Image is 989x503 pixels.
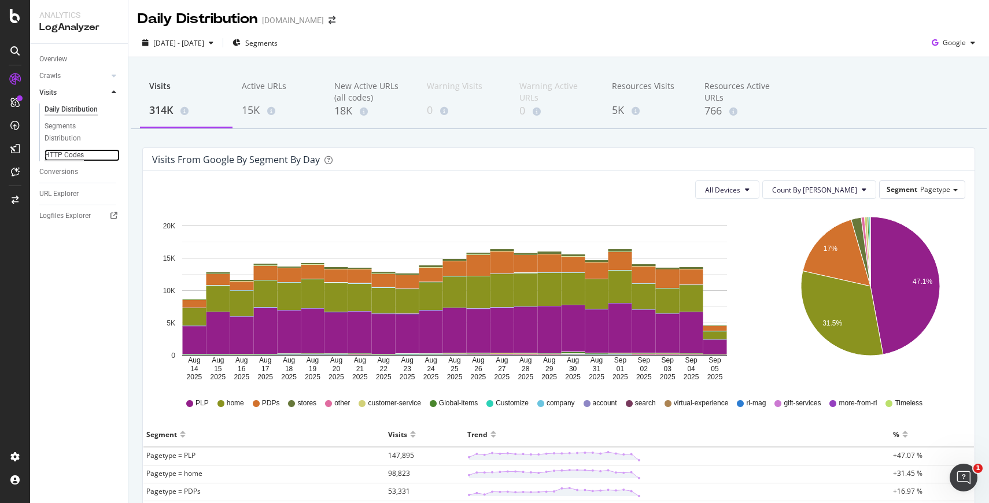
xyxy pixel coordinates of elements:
span: Customize [496,398,529,408]
div: Trend [467,425,488,443]
span: PLP [195,398,209,408]
div: Analytics [39,9,119,21]
span: account [593,398,617,408]
text: 2025 [636,373,652,381]
span: rl-mag [746,398,766,408]
div: Daily Distribution [138,9,257,29]
span: Count By Day [772,185,857,195]
text: 2025 [565,373,581,381]
text: 2025 [423,373,439,381]
span: gift-services [784,398,821,408]
text: Aug [283,357,295,365]
span: All Devices [705,185,740,195]
text: 02 [640,365,648,373]
text: 2025 [612,373,628,381]
div: Crawls [39,70,61,82]
div: Conversions [39,166,78,178]
text: Sep [614,357,627,365]
span: +31.45 % [893,468,922,478]
span: stores [297,398,316,408]
text: Aug [235,357,248,365]
text: 2025 [234,373,249,381]
text: 05 [711,365,719,373]
text: 23 [403,365,411,373]
div: arrow-right-arrow-left [329,16,335,24]
div: Active URLs [242,80,316,102]
text: Aug [307,357,319,365]
text: Aug [496,357,508,365]
text: 27 [498,365,506,373]
text: Aug [401,357,413,365]
div: Visits [39,87,57,99]
text: 04 [687,365,695,373]
text: 2025 [494,373,510,381]
div: Visits from google by Segment by Day [152,154,320,165]
span: Segments [245,38,278,48]
text: 14 [190,365,198,373]
text: 2025 [281,373,297,381]
text: 10K [163,287,175,295]
a: HTTP Codes [45,149,120,161]
span: Pagetype = PLP [146,450,195,460]
text: Aug [354,357,366,365]
svg: A chart. [775,208,965,382]
div: Warning Visits [427,80,501,102]
span: Pagetype = home [146,468,202,478]
text: Aug [330,357,342,365]
text: 17 [261,365,270,373]
a: Daily Distribution [45,103,120,116]
button: Google [927,34,980,52]
div: 18K [334,103,408,119]
span: [DATE] - [DATE] [153,38,204,48]
text: Aug [472,357,484,365]
div: Visits [149,80,223,102]
text: 24 [427,365,435,373]
text: 30 [569,365,577,373]
text: Aug [567,357,579,365]
div: 766 [704,103,778,119]
text: 15 [214,365,222,373]
text: 15K [163,254,175,262]
text: Sep [685,357,698,365]
span: company [547,398,575,408]
text: 31 [593,365,601,373]
svg: A chart. [152,208,758,382]
text: 2025 [400,373,415,381]
a: Visits [39,87,108,99]
text: 19 [309,365,317,373]
a: Crawls [39,70,108,82]
text: 2025 [257,373,273,381]
text: 0 [171,352,175,360]
span: customer-service [368,398,420,408]
span: 1 [973,464,983,473]
span: Pagetype = PDPs [146,486,201,496]
a: Logfiles Explorer [39,210,120,222]
text: Sep [638,357,651,365]
span: Timeless [895,398,922,408]
text: 20 [333,365,341,373]
div: Segments Distribution [45,120,109,145]
text: 26 [474,365,482,373]
text: 2025 [541,373,557,381]
div: Overview [39,53,67,65]
iframe: Intercom live chat [950,464,977,491]
text: 2025 [305,373,320,381]
span: 53,331 [388,486,410,496]
div: URL Explorer [39,188,79,200]
span: search [635,398,656,408]
span: 147,895 [388,450,414,460]
div: Logfiles Explorer [39,210,91,222]
div: LogAnalyzer [39,21,119,34]
text: 2025 [376,373,392,381]
span: 98,823 [388,468,410,478]
text: Aug [378,357,390,365]
text: 31.5% [822,319,842,327]
a: Conversions [39,166,120,178]
text: 2025 [211,373,226,381]
text: 20K [163,222,175,230]
text: Aug [448,357,460,365]
span: PDPs [262,398,280,408]
text: 28 [522,365,530,373]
